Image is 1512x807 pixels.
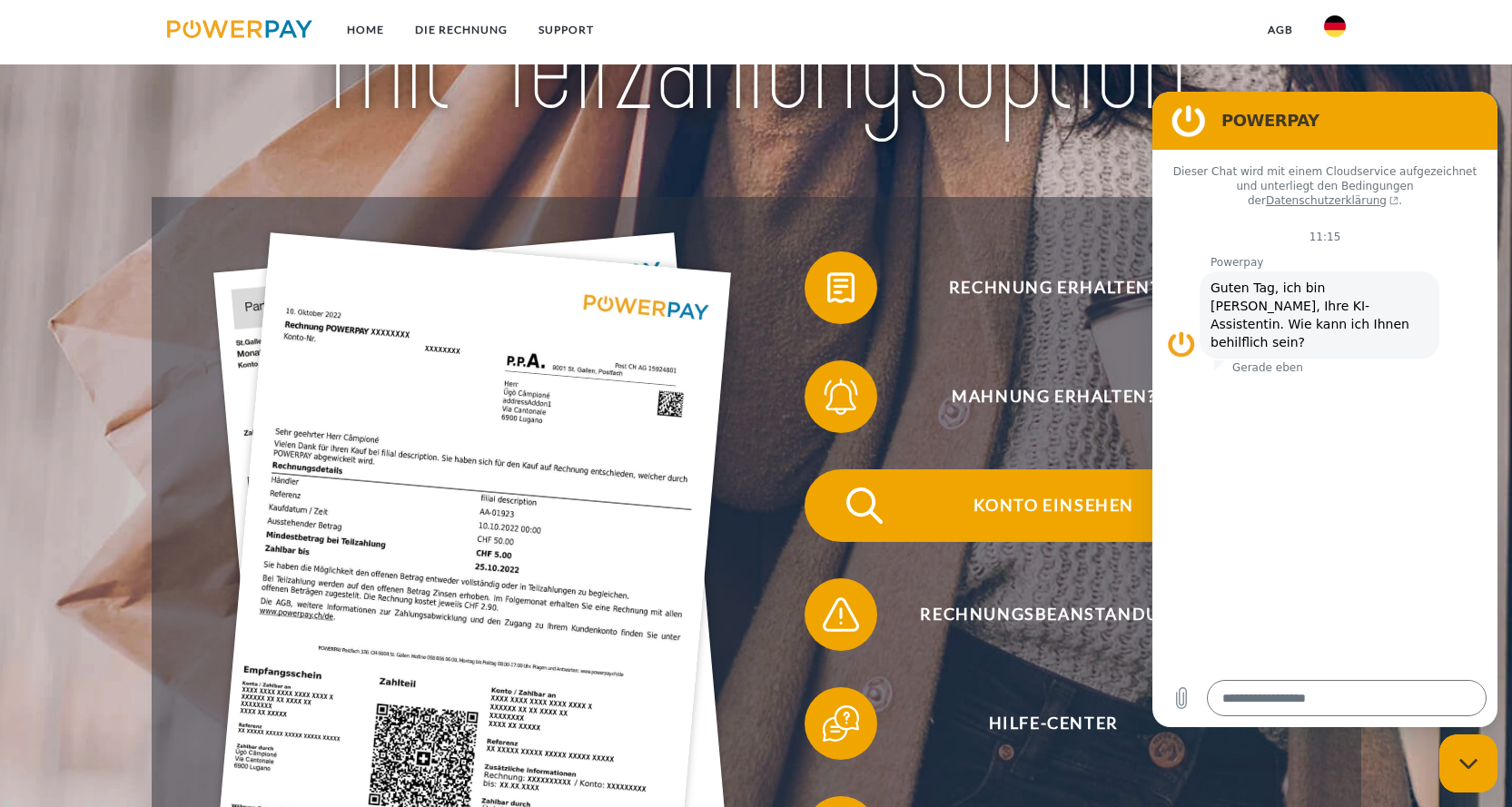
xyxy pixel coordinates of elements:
button: Rechnungsbeanstandung [805,578,1277,651]
button: Hilfe-Center [805,687,1277,760]
img: qb_help.svg [818,701,864,746]
span: Hilfe-Center [831,687,1276,760]
a: SUPPORT [523,14,609,46]
a: Home [331,14,400,46]
button: Mahnung erhalten? [805,360,1277,433]
img: de [1324,15,1346,37]
span: Rechnungsbeanstandung [831,578,1276,651]
iframe: Schaltfläche zum Öffnen des Messaging-Fensters; Konversation läuft [1439,734,1497,792]
button: Konto einsehen [805,469,1277,542]
button: Rechnung erhalten? [805,251,1277,324]
a: DIE RECHNUNG [400,14,523,46]
span: Mahnung erhalten? [831,360,1276,433]
a: agb [1252,14,1309,46]
span: Konto einsehen [831,469,1276,542]
iframe: Messaging-Fenster [1152,92,1497,727]
img: qb_bell.svg [818,374,864,419]
img: logo-powerpay.svg [167,20,313,38]
span: Rechnung erhalten? [831,251,1276,324]
img: qb_search.svg [842,483,887,528]
img: qb_warning.svg [818,592,864,637]
img: qb_bill.svg [818,265,864,310]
